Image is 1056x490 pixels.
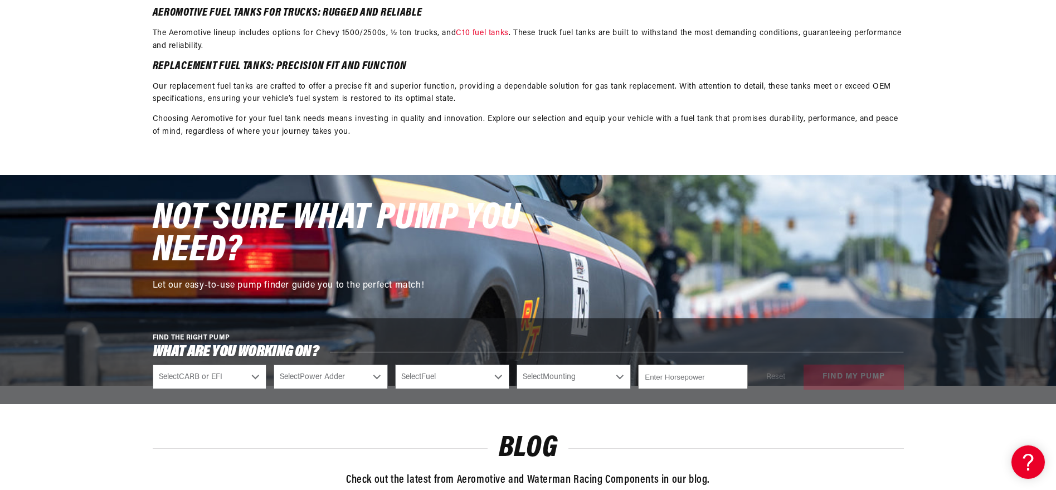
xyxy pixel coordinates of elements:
[274,365,388,389] select: Power Adder
[456,29,508,37] a: C10 fuel tanks
[517,365,631,389] select: Mounting
[153,334,230,341] span: FIND THE RIGHT PUMP
[153,113,904,138] p: Choosing Aeromotive for your fuel tank needs means investing in quality and innovation. Explore o...
[153,471,904,489] p: Check out the latest from Aeromotive and Waterman Racing Components in our blog.
[153,81,904,106] p: Our replacement fuel tanks are crafted to offer a precise fit and superior function, providing a ...
[153,365,267,389] select: CARB or EFI
[153,8,904,18] h2: Aeromotive Fuel Tanks for Trucks: Rugged and Reliable
[153,435,904,462] h2: Blog
[153,200,520,270] span: NOT SURE WHAT PUMP YOU NEED?
[153,279,532,293] p: Let our easy-to-use pump finder guide you to the perfect match!
[153,345,319,359] span: What are you working on?
[395,365,509,389] select: Fuel
[153,62,904,72] h2: Replacement Fuel Tanks: Precision Fit and Function
[153,27,904,52] p: The Aeromotive lineup includes options for Chevy 1500/2500s, ½ ton trucks, and . These truck fuel...
[638,365,747,389] input: Enter Horsepower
